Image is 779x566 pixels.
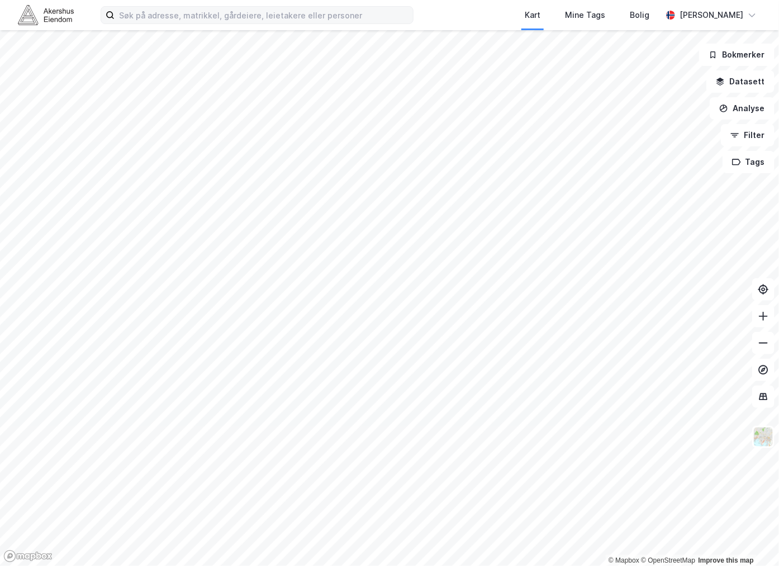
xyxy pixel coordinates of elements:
div: Mine Tags [565,8,605,22]
div: Kart [525,8,540,22]
iframe: Chat Widget [723,512,779,566]
div: Bolig [630,8,649,22]
div: [PERSON_NAME] [680,8,743,22]
img: akershus-eiendom-logo.9091f326c980b4bce74ccdd9f866810c.svg [18,5,74,25]
input: Søk på adresse, matrikkel, gårdeiere, leietakere eller personer [115,7,413,23]
div: Kontrollprogram for chat [723,512,779,566]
